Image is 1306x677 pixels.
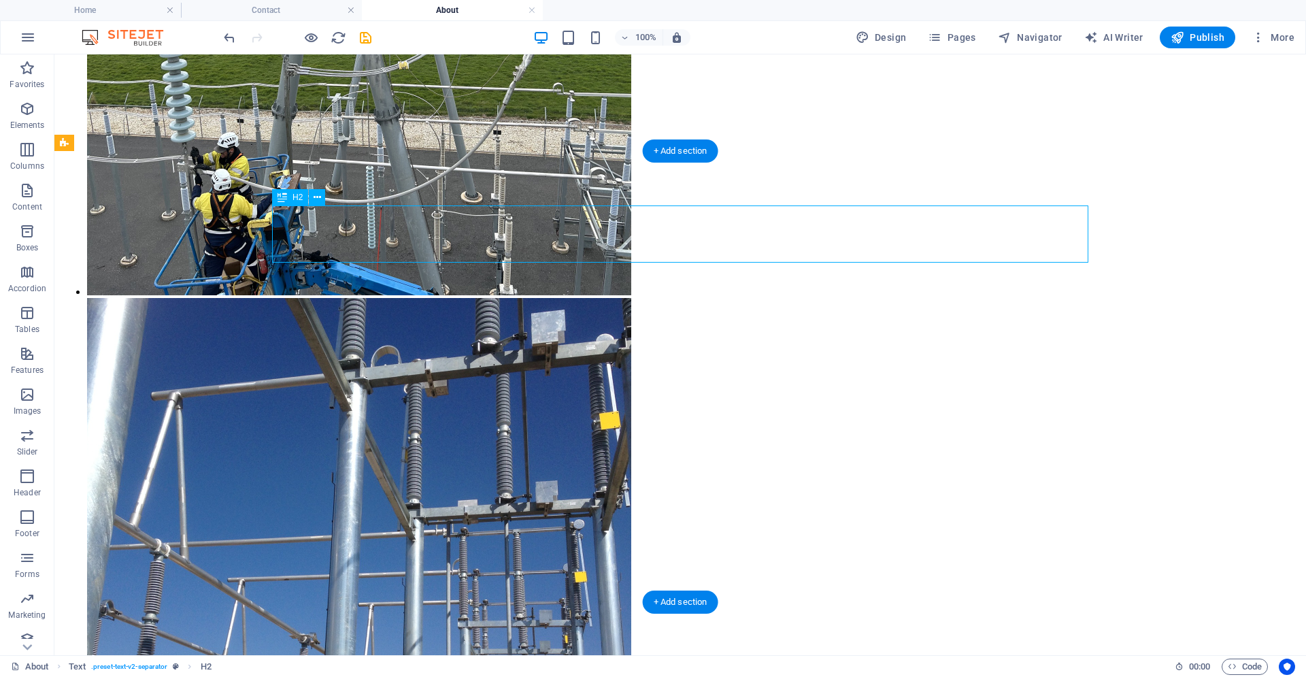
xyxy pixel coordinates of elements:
span: : [1199,661,1201,672]
p: Favorites [10,79,44,90]
button: Navigator [992,27,1068,48]
button: reload [330,29,346,46]
button: Code [1222,659,1268,675]
h4: About [362,3,543,18]
i: On resize automatically adjust zoom level to fit chosen device. [671,31,683,44]
p: Slider [17,446,38,457]
button: save [357,29,373,46]
p: Accordion [8,283,46,294]
p: Elements [10,120,45,131]
button: Click here to leave preview mode and continue editing [303,29,319,46]
p: Boxes [16,242,39,253]
i: Undo: Change text (Ctrl+Z) [222,30,237,46]
span: Design [856,31,907,44]
p: Images [14,406,41,416]
nav: breadcrumb [69,659,212,675]
p: Tables [15,324,39,335]
button: Publish [1160,27,1235,48]
i: Save (Ctrl+S) [358,30,373,46]
span: Pages [928,31,975,44]
img: Editor Logo [78,29,180,46]
button: Design [850,27,912,48]
p: Marketing [8,610,46,621]
p: Header [14,487,41,498]
span: AI Writer [1084,31,1143,44]
span: . preset-text-v2-separator [91,659,167,675]
div: Design (Ctrl+Alt+Y) [850,27,912,48]
i: This element is a customizable preset [173,663,179,670]
span: Publish [1171,31,1224,44]
a: Click to cancel selection. Double-click to open Pages [11,659,49,675]
span: 00 00 [1189,659,1210,675]
h6: 100% [635,29,657,46]
h6: Session time [1175,659,1211,675]
span: Navigator [998,31,1062,44]
div: + Add section [643,139,718,163]
span: Click to select. Double-click to edit [201,659,212,675]
span: Click to select. Double-click to edit [69,659,86,675]
button: undo [221,29,237,46]
p: Content [12,201,42,212]
p: Features [11,365,44,376]
button: 100% [615,29,663,46]
span: H2 [292,193,303,201]
h4: Contact [181,3,362,18]
button: AI Writer [1079,27,1149,48]
button: Pages [922,27,981,48]
p: Columns [10,161,44,171]
p: Forms [15,569,39,580]
button: More [1246,27,1300,48]
p: Footer [15,528,39,539]
span: Code [1228,659,1262,675]
i: Reload page [331,30,346,46]
div: + Add section [643,591,718,614]
button: Usercentrics [1279,659,1295,675]
span: More [1252,31,1294,44]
